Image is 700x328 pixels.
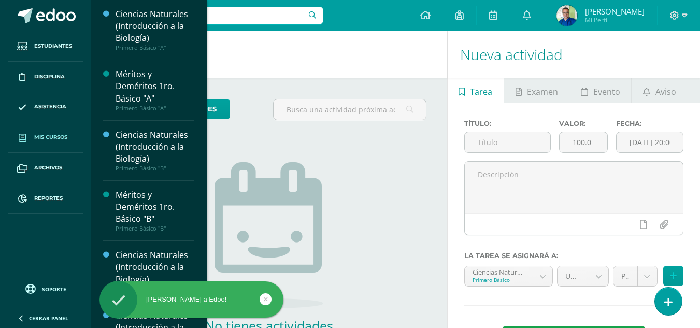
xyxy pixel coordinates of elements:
[116,129,194,172] a: Ciencias Naturales (Introducción a la Biología)Primero Básico "B"
[593,79,620,104] span: Evento
[215,162,323,308] img: no_activities.png
[116,189,194,232] a: Méritos y Deméritos 1ro. Básico "B"Primero Básico "B"
[116,225,194,232] div: Primero Básico "B"
[527,79,558,104] span: Examen
[42,286,66,293] span: Soporte
[8,62,83,92] a: Disciplina
[565,266,581,286] span: Unidad 4
[8,122,83,153] a: Mis cursos
[116,249,194,285] div: Ciencias Naturales (Introducción a la Biología)
[29,315,68,322] span: Cerrar panel
[8,153,83,183] a: Archivos
[34,42,72,50] span: Estudiantes
[8,31,83,62] a: Estudiantes
[464,252,683,260] label: La tarea se asignará a:
[116,68,194,104] div: Méritos y Deméritos 1ro. Básico "A"
[621,266,630,286] span: Parcial (10.0%)
[12,281,79,295] a: Soporte
[460,31,688,78] h1: Nueva actividad
[616,120,683,127] label: Fecha:
[116,8,194,51] a: Ciencias Naturales (Introducción a la Biología)Primero Básico "A"
[34,164,62,172] span: Archivos
[116,8,194,44] div: Ciencias Naturales (Introducción a la Biología)
[116,129,194,165] div: Ciencias Naturales (Introducción a la Biología)
[116,44,194,51] div: Primero Básico "A"
[559,120,608,127] label: Valor:
[34,194,63,203] span: Reportes
[448,78,504,103] a: Tarea
[34,103,66,111] span: Asistencia
[585,6,645,17] span: [PERSON_NAME]
[655,79,676,104] span: Aviso
[116,189,194,225] div: Méritos y Deméritos 1ro. Básico "B"
[99,295,283,304] div: [PERSON_NAME] a Edoo!
[613,266,657,286] a: Parcial (10.0%)
[465,266,553,286] a: Ciencias Naturales (Introducción a la Biología) 'A'Primero Básico
[470,79,492,104] span: Tarea
[104,31,435,78] h1: Actividades
[464,120,551,127] label: Título:
[116,68,194,111] a: Méritos y Deméritos 1ro. Básico "A"Primero Básico "A"
[585,16,645,24] span: Mi Perfil
[465,132,550,152] input: Título
[116,249,194,292] a: Ciencias Naturales (Introducción a la Biología)Primero Básico "C"
[34,133,67,141] span: Mis cursos
[632,78,687,103] a: Aviso
[558,266,608,286] a: Unidad 4
[473,266,525,276] div: Ciencias Naturales (Introducción a la Biología) 'A'
[473,276,525,283] div: Primero Básico
[617,132,683,152] input: Fecha de entrega
[34,73,65,81] span: Disciplina
[116,105,194,112] div: Primero Básico "A"
[274,99,425,120] input: Busca una actividad próxima aquí...
[504,78,569,103] a: Examen
[556,5,577,26] img: a16637801c4a6befc1e140411cafe4ae.png
[560,132,607,152] input: Puntos máximos
[569,78,631,103] a: Evento
[98,7,323,24] input: Busca un usuario...
[116,165,194,172] div: Primero Básico "B"
[8,183,83,214] a: Reportes
[8,92,83,123] a: Asistencia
